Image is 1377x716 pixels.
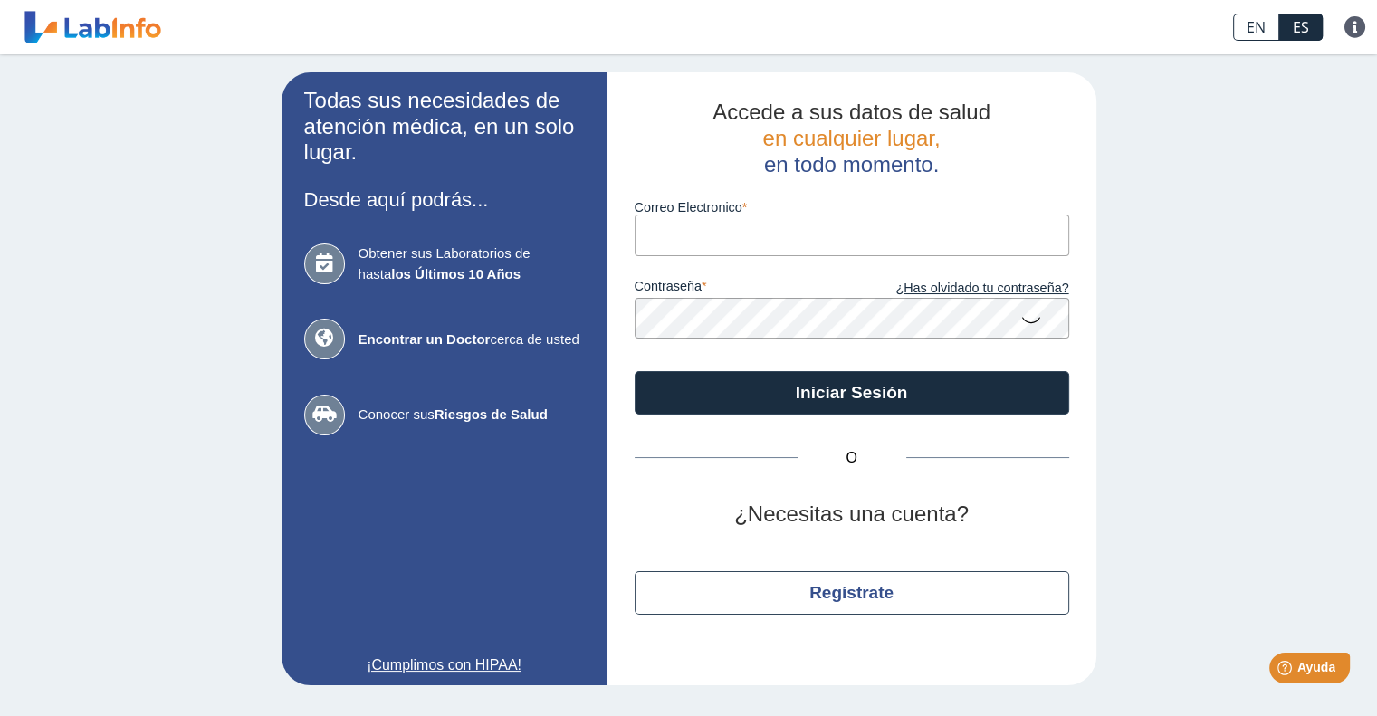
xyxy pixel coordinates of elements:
span: Accede a sus datos de salud [712,100,990,124]
h2: Todas sus necesidades de atención médica, en un solo lugar. [304,88,585,166]
b: los Últimos 10 Años [391,266,521,282]
button: Regístrate [635,571,1069,615]
label: Correo Electronico [635,200,1069,215]
a: ES [1279,14,1323,41]
span: Obtener sus Laboratorios de hasta [359,243,585,284]
span: cerca de usted [359,329,585,350]
b: Riesgos de Salud [435,406,548,422]
label: contraseña [635,279,852,299]
span: en todo momento. [764,152,939,177]
a: ¡Cumplimos con HIPAA! [304,654,585,676]
span: O [798,447,906,469]
b: Encontrar un Doctor [359,331,491,347]
h2: ¿Necesitas una cuenta? [635,501,1069,528]
span: Conocer sus [359,405,585,425]
iframe: Help widget launcher [1216,645,1357,696]
button: Iniciar Sesión [635,371,1069,415]
h3: Desde aquí podrás... [304,188,585,211]
span: en cualquier lugar, [762,126,940,150]
a: EN [1233,14,1279,41]
a: ¿Has olvidado tu contraseña? [852,279,1069,299]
